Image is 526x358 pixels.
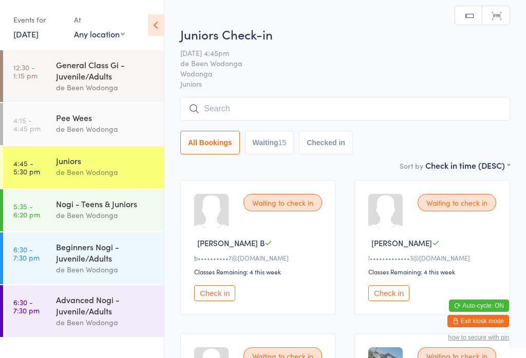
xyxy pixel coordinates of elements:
[56,82,155,93] div: de Been Wodonga
[56,209,155,221] div: de Been Wodonga
[3,232,164,284] a: 6:30 -7:30 pmBeginners Nogi - Juvenile/Adultsde Been Wodonga
[418,194,496,211] div: Waiting to check in
[3,285,164,337] a: 6:30 -7:30 pmAdvanced Nogi - Juvenile/Adultsde Been Wodonga
[56,241,155,264] div: Beginners Nogi - Juvenile/Adults
[400,161,423,171] label: Sort by
[368,267,499,276] div: Classes Remaining: 4 this week
[299,131,353,154] button: Checked in
[448,334,509,341] button: how to secure with pin
[449,300,509,312] button: Auto-cycle: ON
[13,298,40,314] time: 6:30 - 7:30 pm
[74,11,125,28] div: At
[180,68,494,78] span: Wodonga
[197,237,265,248] span: [PERSON_NAME] B
[425,160,510,171] div: Check in time (DESC)
[56,316,155,328] div: de Been Wodonga
[194,253,325,262] div: b••••••••••7@[DOMAIN_NAME]
[56,112,155,123] div: Pee Wees
[194,285,235,301] button: Check in
[194,267,325,276] div: Classes Remaining: 4 this week
[13,11,64,28] div: Events for
[180,48,494,58] span: [DATE] 4:45pm
[56,123,155,135] div: de Been Wodonga
[56,59,155,82] div: General Class Gi - Juvenile/Adults
[180,26,510,43] h2: Juniors Check-in
[371,237,432,248] span: [PERSON_NAME]
[74,28,125,39] div: Any location
[447,315,509,327] button: Exit kiosk mode
[13,245,40,262] time: 6:30 - 7:30 pm
[243,194,322,211] div: Waiting to check in
[56,264,155,275] div: de Been Wodonga
[56,155,155,166] div: Juniors
[3,103,164,145] a: 4:15 -4:45 pmPee Weesde Been Wodonga
[3,189,164,231] a: 5:35 -6:20 pmNogi - Teens & Juniorsde Been Wodonga
[56,166,155,178] div: de Been Wodonga
[180,78,510,89] span: Juniors
[13,116,41,132] time: 4:15 - 4:45 pm
[13,28,39,39] a: [DATE]
[3,146,164,188] a: 4:45 -5:30 pmJuniorsde Been Wodonga
[56,198,155,209] div: Nogi - Teens & Juniors
[278,138,287,147] div: 15
[180,131,240,154] button: All Bookings
[13,63,37,79] time: 12:30 - 1:15 pm
[3,50,164,102] a: 12:30 -1:15 pmGeneral Class Gi - Juvenile/Adultsde Been Wodonga
[56,294,155,316] div: Advanced Nogi - Juvenile/Adults
[13,159,40,175] time: 4:45 - 5:30 pm
[368,285,409,301] button: Check in
[368,253,499,262] div: l•••••••••••••3@[DOMAIN_NAME]
[180,58,494,68] span: de Been Wodonga
[13,202,40,218] time: 5:35 - 6:20 pm
[245,131,294,154] button: Waiting15
[180,97,510,121] input: Search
